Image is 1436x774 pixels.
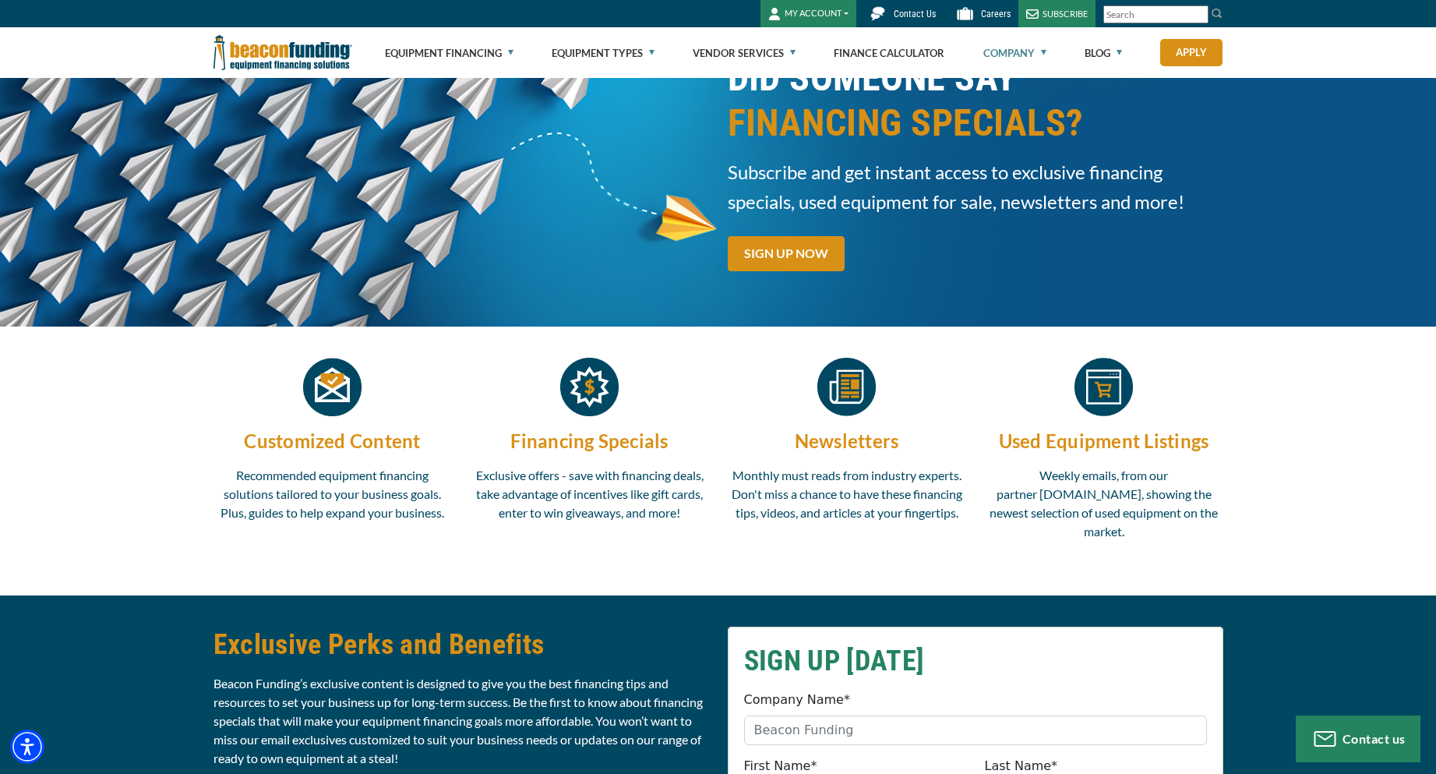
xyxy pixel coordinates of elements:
[834,28,944,78] a: Finance Calculator
[728,101,1223,146] span: FINANCING SPECIALS?
[560,358,619,416] img: Starburst with dollar sign inside
[728,55,1223,146] h1: DID SOMEONE SAY
[1343,731,1406,746] span: Contact us
[981,9,1011,19] span: Careers
[303,358,362,416] img: Open envelope with mail coming out icon
[1085,28,1122,78] a: Blog
[732,468,962,520] span: Monthly must reads from industry experts. Don't miss a chance to have these financing tips, video...
[471,428,709,454] h4: Financing Specials
[10,730,44,764] div: Accessibility Menu
[385,28,513,78] a: Equipment Financing
[1074,358,1133,416] img: Web page with a shopping cart in the center
[744,643,1207,679] h2: SIGN UP [DATE]
[552,28,654,78] a: Equipment Types
[990,468,1218,539] span: Weekly emails, from our partner [DOMAIN_NAME], showing the newest selection of used equipment on ...
[894,9,936,19] span: Contact Us
[1211,7,1223,19] img: Search
[1103,5,1208,23] input: Search
[476,468,704,520] span: Exclusive offers - save with financing deals, take advantage of incentives like gift cards, enter...
[728,236,845,271] a: SIGN UP NOW
[221,468,444,520] span: Recommended equipment financing solutions tailored to your business goals. Plus, guides to help e...
[693,28,796,78] a: Vendor Services
[983,28,1046,78] a: Company
[744,691,850,709] label: Company Name*
[213,27,352,78] img: Beacon Funding Corporation logo
[817,358,876,416] img: newspaper icon
[213,428,452,454] h4: Customized Content
[213,627,709,663] h2: Exclusive Perks and Benefits
[1160,39,1223,66] a: Apply
[1192,9,1205,21] a: Clear search text
[744,716,1207,745] input: Beacon Funding
[213,674,709,768] p: Beacon Funding’s exclusive content is designed to give you the best financing tips and resources ...
[985,428,1223,454] h4: Used Equipment Listings
[1296,716,1420,762] button: Contact us
[728,157,1223,217] span: Subscribe and get instant access to exclusive financing specials, used equipment for sale, newsle...
[728,428,966,454] h4: Newsletters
